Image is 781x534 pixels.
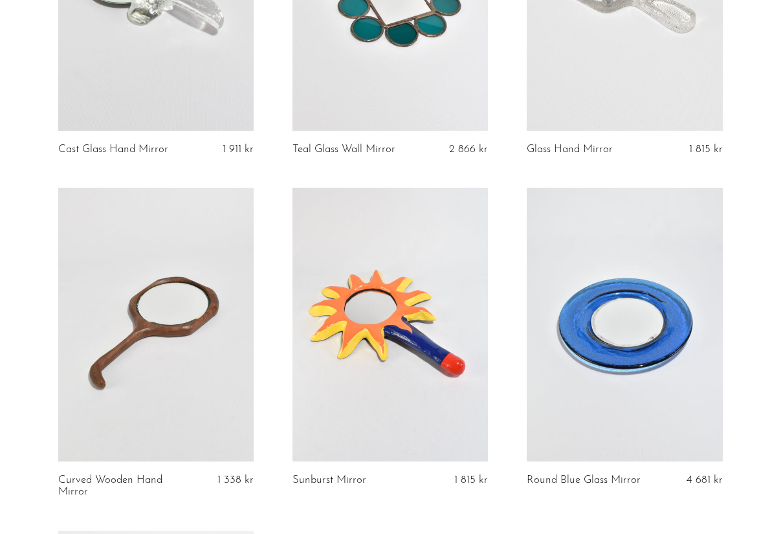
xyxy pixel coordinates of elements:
[292,474,366,486] a: Sunburst Mirror
[217,474,254,485] span: 1 338 kr
[527,474,641,486] a: Round Blue Glass Mirror
[58,144,168,155] a: Cast Glass Hand Mirror
[223,144,254,155] span: 1 911 kr
[687,474,723,485] span: 4 681 kr
[527,144,613,155] a: Glass Hand Mirror
[292,144,395,155] a: Teal Glass Wall Mirror
[58,474,187,498] a: Curved Wooden Hand Mirror
[449,144,488,155] span: 2 866 kr
[454,474,488,485] span: 1 815 kr
[689,144,723,155] span: 1 815 kr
